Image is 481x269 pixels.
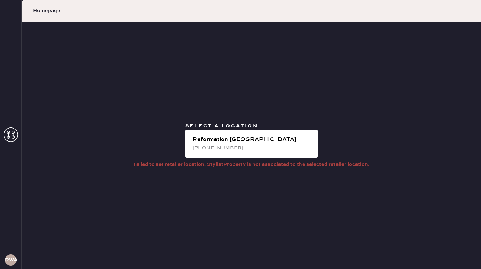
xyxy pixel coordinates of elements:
[192,144,312,152] div: [PHONE_NUMBER]
[33,7,60,14] span: Homepage
[133,161,369,168] div: Failed to set retailer location. StylistProperty is not associated to the selected retailer locat...
[192,135,312,144] div: Reformation [GEOGRAPHIC_DATA]
[447,237,478,268] iframe: Front Chat
[185,123,258,129] span: Select a location
[5,258,17,263] h3: RWA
